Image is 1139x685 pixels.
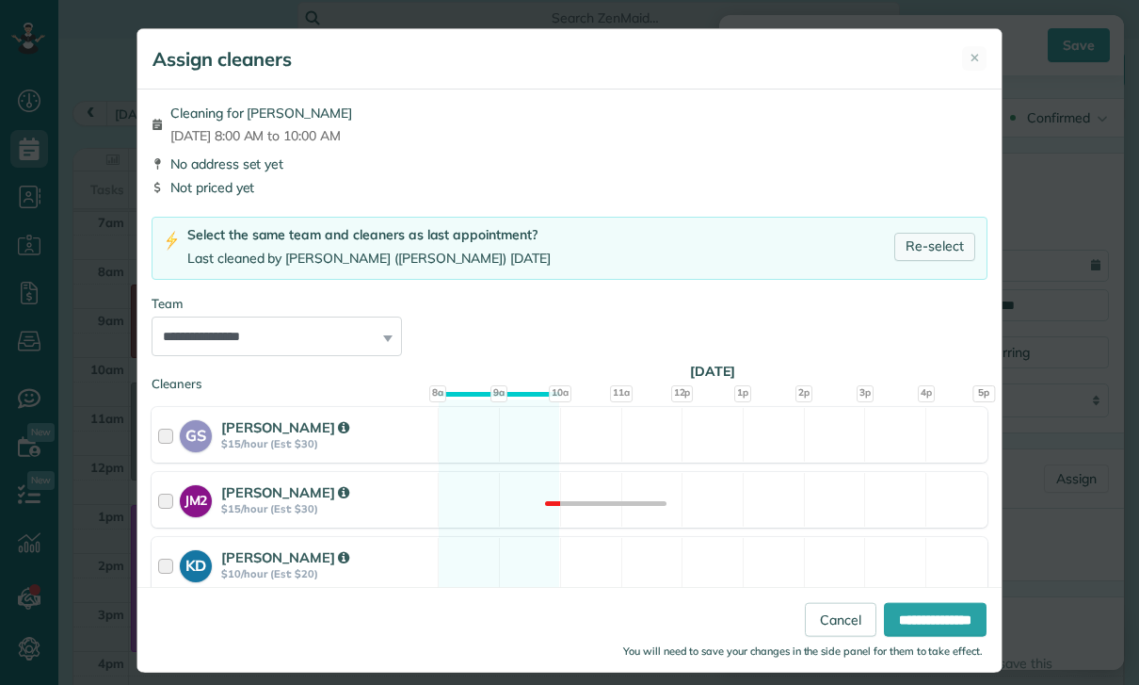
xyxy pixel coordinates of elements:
div: Cleaners [152,375,987,381]
div: Select the same team and cleaners as last appointment? [187,225,551,245]
strong: [PERSON_NAME] [221,418,349,436]
strong: $15/hour (Est: $30) [221,437,432,450]
strong: [PERSON_NAME] [221,483,349,501]
strong: KD [180,550,212,577]
div: No address set yet [152,155,987,173]
a: Cancel [805,603,876,637]
div: Team [152,295,987,313]
div: Last cleaned by [PERSON_NAME] ([PERSON_NAME]) [DATE] [187,249,551,269]
strong: $10/hour (Est: $20) [221,567,432,580]
strong: $15/hour (Est: $30) [221,502,432,515]
h5: Assign cleaners [152,46,292,73]
span: [DATE] 8:00 AM to 10:00 AM [170,126,352,145]
a: Re-select [894,233,975,261]
strong: JM2 [180,485,212,511]
img: lightning-bolt-icon-94e5364df696ac2de96d3a42b8a9ff6ba979493684c50e6bbbcda72601fa0d29.png [164,231,180,251]
strong: [PERSON_NAME] [221,548,349,566]
span: Cleaning for [PERSON_NAME] [170,104,352,122]
strong: GS [180,420,212,447]
span: ✕ [970,49,980,67]
div: Not priced yet [152,178,987,197]
small: You will need to save your changes in the side panel for them to take effect. [623,644,983,658]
